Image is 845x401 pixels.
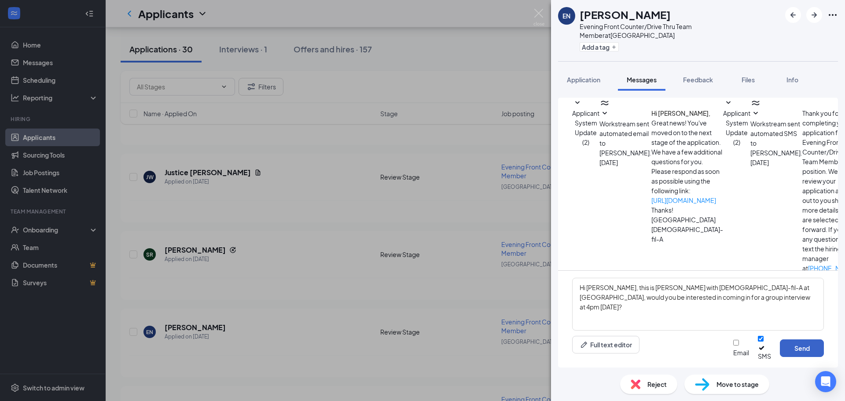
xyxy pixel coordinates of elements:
[723,98,750,147] button: SmallChevronDownApplicant System Update (2)
[683,76,713,84] span: Feedback
[742,76,755,84] span: Files
[733,340,739,346] input: Email
[572,98,599,147] button: SmallChevronDownApplicant System Update (2)
[750,120,802,157] span: Workstream sent automated SMS to [PERSON_NAME].
[627,76,657,84] span: Messages
[750,158,769,167] span: [DATE]
[758,336,764,342] input: SMS
[758,344,765,352] svg: Checkmark
[580,42,619,52] button: PlusAdd a tag
[651,108,723,118] h4: Hi [PERSON_NAME],
[599,120,651,157] span: Workstream sent automated email to [PERSON_NAME].
[723,109,750,146] span: Applicant System Update (2)
[716,379,759,389] span: Move to stage
[758,352,771,361] div: SMS
[815,371,836,392] div: Open Intercom Messenger
[651,215,723,244] p: [GEOGRAPHIC_DATA] [DEMOGRAPHIC_DATA]-fil-A
[647,379,667,389] span: Reject
[750,98,761,108] svg: WorkstreamLogo
[651,196,716,204] a: [URL][DOMAIN_NAME]
[806,7,822,23] button: ArrowRight
[785,7,801,23] button: ArrowLeftNew
[580,22,781,40] div: Evening Front Counter/Drive Thru Team Member at [GEOGRAPHIC_DATA]
[599,108,610,119] svg: SmallChevronDown
[809,10,819,20] svg: ArrowRight
[611,44,617,50] svg: Plus
[580,7,671,22] h1: [PERSON_NAME]
[651,118,723,147] p: Great news! You've moved on to the next stage of the application.
[567,76,600,84] span: Application
[572,109,599,146] span: Applicant System Update (2)
[651,205,723,215] p: Thanks!
[580,340,588,349] svg: Pen
[786,76,798,84] span: Info
[572,336,639,353] button: Full text editorPen
[599,98,610,108] svg: WorkstreamLogo
[651,147,723,195] p: We have a few additional questions for you. Please respond as soon as possible using the followin...
[599,158,618,167] span: [DATE]
[733,348,749,357] div: Email
[827,10,838,20] svg: Ellipses
[750,108,761,119] svg: SmallChevronDown
[572,278,824,331] textarea: Hi [PERSON_NAME], this is [PERSON_NAME] with [DEMOGRAPHIC_DATA]-fil-A at [GEOGRAPHIC_DATA], would...
[723,98,734,108] svg: SmallChevronDown
[572,98,583,108] svg: SmallChevronDown
[562,11,570,20] div: EN
[788,10,798,20] svg: ArrowLeftNew
[780,339,824,357] button: Send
